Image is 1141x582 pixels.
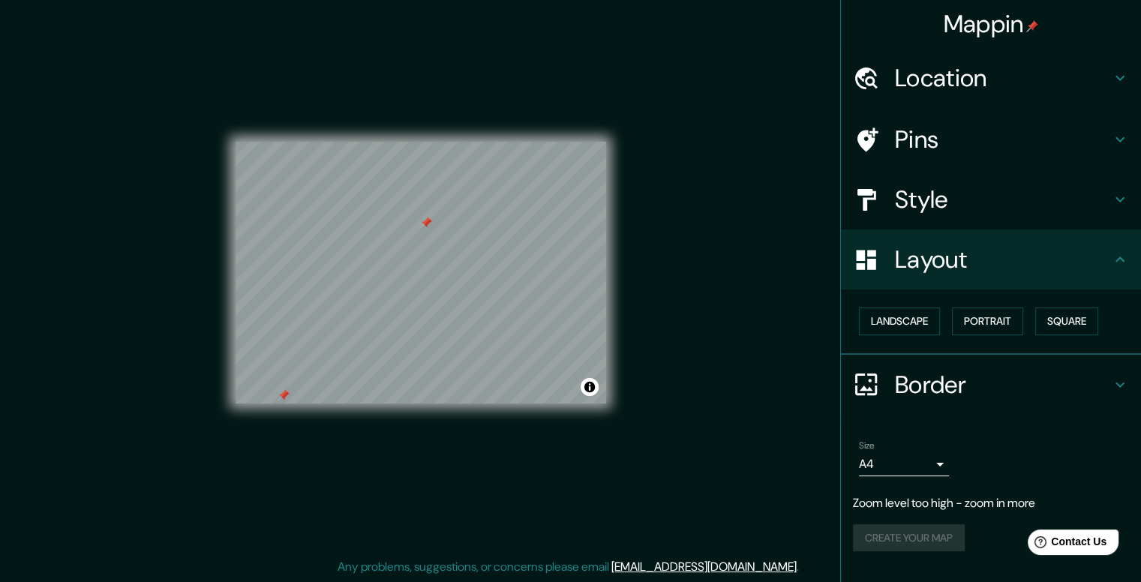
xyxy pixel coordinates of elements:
h4: Style [895,184,1111,214]
div: A4 [859,452,949,476]
div: Border [841,355,1141,415]
h4: Mappin [944,9,1039,39]
p: Zoom level too high - zoom in more [853,494,1129,512]
div: Pins [841,109,1141,169]
div: Location [841,48,1141,108]
h4: Location [895,63,1111,93]
div: Style [841,169,1141,229]
img: pin-icon.png [1026,20,1038,32]
iframe: Help widget launcher [1007,523,1124,565]
button: Toggle attribution [581,378,599,396]
button: Landscape [859,307,940,335]
h4: Border [895,370,1111,400]
label: Size [859,439,875,451]
a: [EMAIL_ADDRESS][DOMAIN_NAME] [611,559,797,574]
h4: Layout [895,244,1111,274]
div: . [799,558,801,576]
h4: Pins [895,124,1111,154]
div: Layout [841,229,1141,289]
canvas: Map [236,142,606,403]
button: Portrait [952,307,1023,335]
p: Any problems, suggestions, or concerns please email . [338,558,799,576]
button: Square [1035,307,1098,335]
div: . [801,558,804,576]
